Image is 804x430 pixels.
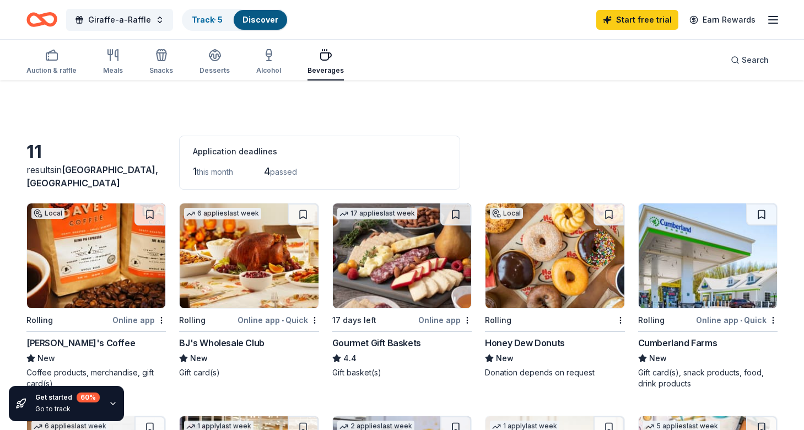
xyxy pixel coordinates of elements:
button: Auction & raffle [26,44,77,80]
a: Earn Rewards [683,10,762,30]
span: 1 [193,165,197,177]
div: 11 [26,141,166,163]
div: Rolling [26,314,53,327]
span: Giraffe-a-Raffle [88,13,151,26]
span: New [190,352,208,365]
div: BJ's Wholesale Club [179,336,264,350]
div: [PERSON_NAME]'s Coffee [26,336,135,350]
button: Giraffe-a-Raffle [66,9,173,31]
div: 17 days left [332,314,376,327]
a: Discover [242,15,278,24]
div: Online app Quick [238,313,319,327]
a: Start free trial [596,10,678,30]
span: Search [742,53,769,67]
div: Online app [418,313,472,327]
img: Image for Gourmet Gift Baskets [333,203,471,308]
span: [GEOGRAPHIC_DATA], [GEOGRAPHIC_DATA] [26,164,158,189]
span: New [649,352,667,365]
a: Image for Honey Dew DonutsLocalRollingHoney Dew DonutsNewDonation depends on request [485,203,624,378]
span: 4.4 [343,352,357,365]
img: Image for Dave's Coffee [27,203,165,308]
div: 17 applies last week [337,208,417,219]
span: this month [197,167,233,176]
div: Gift card(s) [179,367,319,378]
button: Search [722,49,778,71]
div: Alcohol [256,66,281,75]
button: Beverages [307,44,344,80]
span: in [26,164,158,189]
a: Image for Cumberland FarmsRollingOnline app•QuickCumberland FarmsNewGift card(s), snack products,... [638,203,778,389]
div: Snacks [149,66,173,75]
div: Meals [103,66,123,75]
div: Online app Quick [696,313,778,327]
button: Track· 5Discover [182,9,288,31]
div: Coffee products, merchandise, gift card(s) [26,367,166,389]
span: • [740,316,742,325]
img: Image for BJ's Wholesale Club [180,203,318,308]
div: Donation depends on request [485,367,624,378]
div: Rolling [638,314,665,327]
span: 4 [264,165,270,177]
button: Alcohol [256,44,281,80]
button: Desserts [199,44,230,80]
div: Honey Dew Donuts [485,336,565,350]
div: Auction & raffle [26,66,77,75]
a: Home [26,7,57,33]
div: Get started [35,393,100,402]
div: results [26,163,166,190]
span: passed [270,167,297,176]
img: Image for Cumberland Farms [639,203,777,308]
a: Track· 5 [192,15,223,24]
div: Local [31,208,64,219]
button: Meals [103,44,123,80]
div: 60 % [77,393,100,402]
div: Desserts [199,66,230,75]
a: Image for BJ's Wholesale Club6 applieslast weekRollingOnline app•QuickBJ's Wholesale ClubNewGift ... [179,203,319,378]
span: • [282,316,284,325]
div: Gourmet Gift Baskets [332,336,421,350]
a: Image for Dave's CoffeeLocalRollingOnline app[PERSON_NAME]'s CoffeeNewCoffee products, merchandis... [26,203,166,389]
div: Gift card(s), snack products, food, drink products [638,367,778,389]
a: Image for Gourmet Gift Baskets17 applieslast week17 days leftOnline appGourmet Gift Baskets4.4Gif... [332,203,472,378]
span: New [496,352,514,365]
div: Rolling [485,314,511,327]
div: Beverages [307,66,344,75]
div: Gift basket(s) [332,367,472,378]
div: Cumberland Farms [638,336,717,350]
div: 6 applies last week [184,208,261,219]
img: Image for Honey Dew Donuts [485,203,624,308]
button: Snacks [149,44,173,80]
span: New [37,352,55,365]
div: Go to track [35,405,100,413]
div: Local [490,208,523,219]
div: Online app [112,313,166,327]
div: Application deadlines [193,145,446,158]
div: Rolling [179,314,206,327]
